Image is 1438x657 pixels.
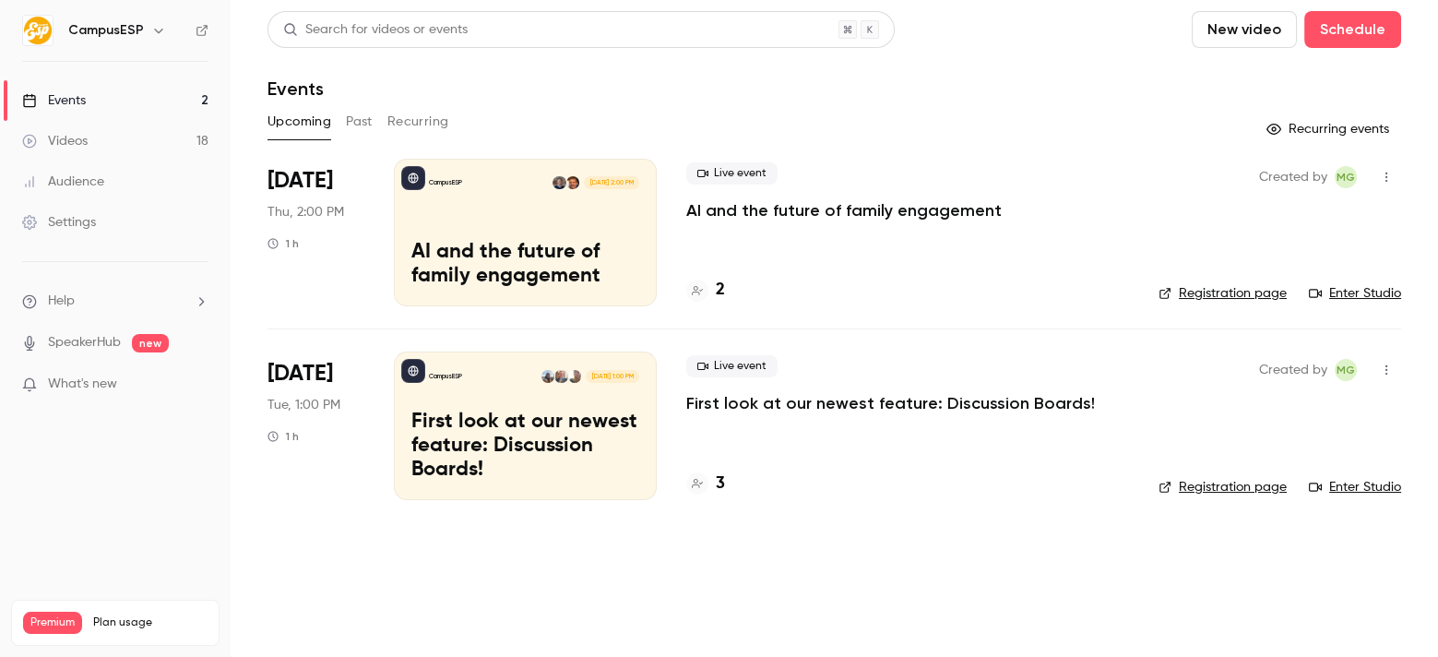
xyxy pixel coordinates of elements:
[267,78,324,100] h1: Events
[22,292,208,311] li: help-dropdown-opener
[23,612,82,634] span: Premium
[1192,11,1297,48] button: New video
[686,355,778,377] span: Live event
[48,333,121,352] a: SpeakerHub
[1259,166,1327,188] span: Created by
[411,241,639,289] p: AI and the future of family engagement
[553,176,565,189] img: Dave Becker
[267,429,299,444] div: 1 h
[566,176,579,189] img: James Bright
[22,132,88,150] div: Videos
[1258,114,1401,144] button: Recurring events
[283,20,468,40] div: Search for videos or events
[1159,284,1287,303] a: Registration page
[541,370,554,383] img: Tiffany Zheng
[267,352,364,499] div: Sep 16 Tue, 1:00 PM (America/New York)
[1309,478,1401,496] a: Enter Studio
[267,159,364,306] div: Sep 11 Thu, 2:00 PM (America/New York)
[568,370,581,383] img: Danielle Dreeszen
[686,472,725,496] a: 3
[1335,166,1357,188] span: Melissa Greiner
[267,359,333,388] span: [DATE]
[411,411,639,482] p: First look at our newest feature: Discussion Boards!
[68,21,144,40] h6: CampusESP
[346,107,373,137] button: Past
[93,615,208,630] span: Plan usage
[22,91,86,110] div: Events
[686,162,778,185] span: Live event
[429,178,462,187] p: CampusESP
[394,352,657,499] a: First look at our newest feature: Discussion Boards!CampusESPDanielle DreeszenGavin GrivnaTiffany...
[1309,284,1401,303] a: Enter Studio
[267,107,331,137] button: Upcoming
[1335,359,1357,381] span: Melissa Greiner
[22,173,104,191] div: Audience
[1259,359,1327,381] span: Created by
[48,375,117,394] span: What's new
[716,278,725,303] h4: 2
[1337,166,1355,188] span: MG
[1337,359,1355,381] span: MG
[554,370,567,383] img: Gavin Grivna
[267,166,333,196] span: [DATE]
[267,396,340,414] span: Tue, 1:00 PM
[686,392,1095,414] a: First look at our newest feature: Discussion Boards!
[584,176,638,189] span: [DATE] 2:00 PM
[686,199,1002,221] a: AI and the future of family engagement
[22,213,96,232] div: Settings
[132,334,169,352] span: new
[686,278,725,303] a: 2
[1304,11,1401,48] button: Schedule
[1159,478,1287,496] a: Registration page
[394,159,657,306] a: AI and the future of family engagementCampusESPJames BrightDave Becker[DATE] 2:00 PMAI and the fu...
[429,372,462,381] p: CampusESP
[48,292,75,311] span: Help
[267,203,344,221] span: Thu, 2:00 PM
[186,376,208,393] iframe: Noticeable Trigger
[267,236,299,251] div: 1 h
[586,370,638,383] span: [DATE] 1:00 PM
[387,107,449,137] button: Recurring
[23,16,53,45] img: CampusESP
[716,472,725,496] h4: 3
